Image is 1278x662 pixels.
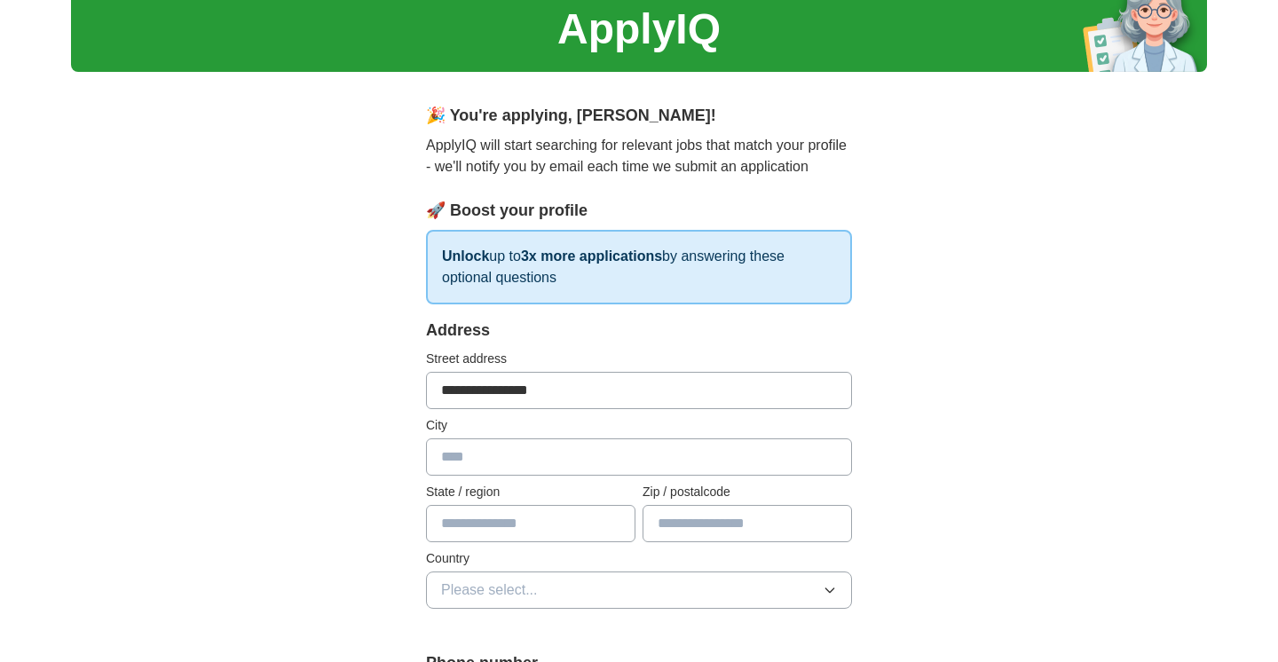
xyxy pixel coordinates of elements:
span: Please select... [441,579,538,601]
p: up to by answering these optional questions [426,230,852,304]
label: Street address [426,350,852,368]
strong: 3x more applications [521,248,662,264]
div: Address [426,319,852,343]
div: 🎉 You're applying , [PERSON_NAME] ! [426,104,852,128]
strong: Unlock [442,248,489,264]
label: Zip / postalcode [643,483,852,501]
button: Please select... [426,571,852,609]
div: 🚀 Boost your profile [426,199,852,223]
label: City [426,416,852,435]
label: Country [426,549,852,568]
p: ApplyIQ will start searching for relevant jobs that match your profile - we'll notify you by emai... [426,135,852,177]
label: State / region [426,483,635,501]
